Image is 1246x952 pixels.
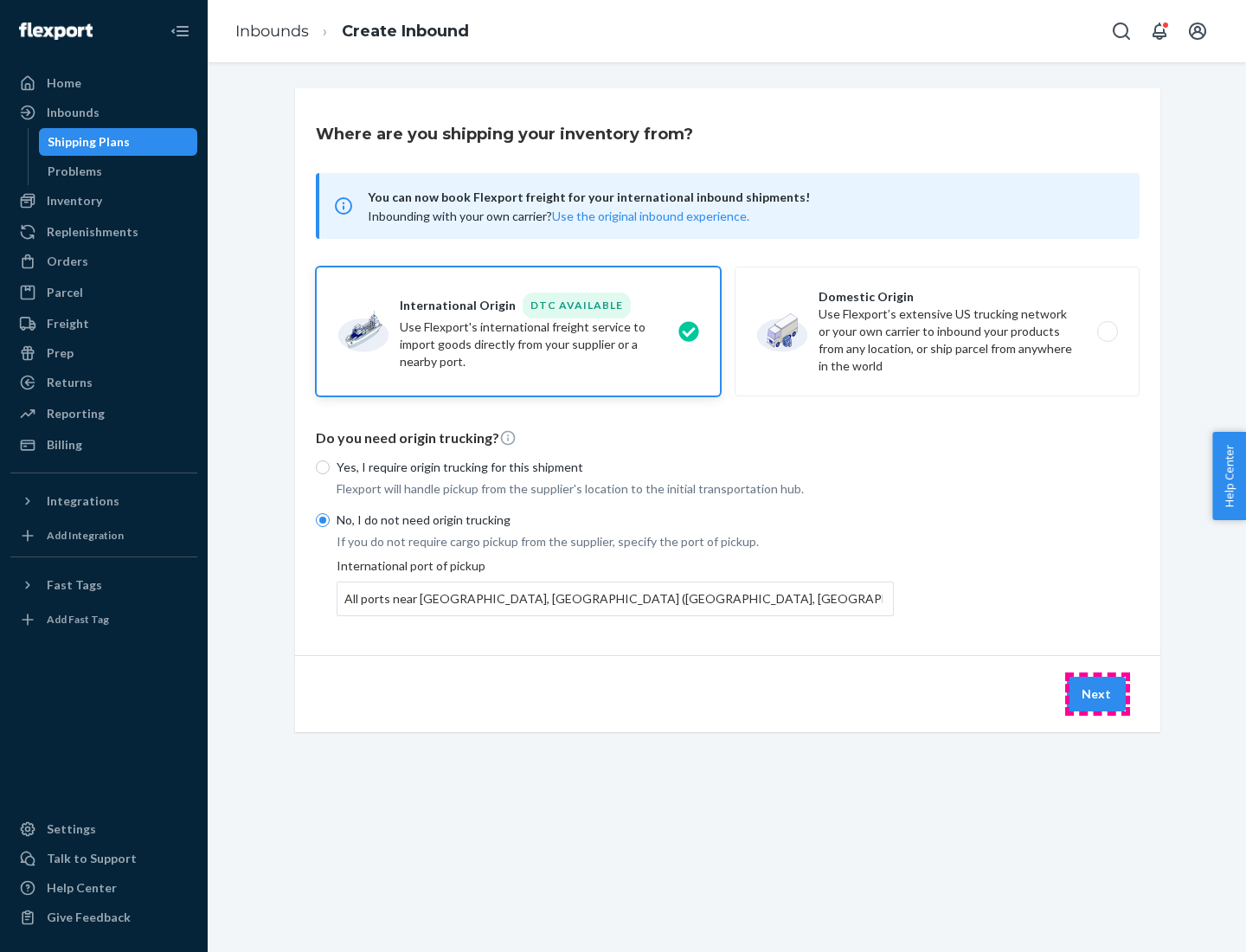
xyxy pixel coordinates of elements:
[47,820,96,838] div: Settings
[163,14,197,48] button: Close Navigation
[10,606,197,634] a: Add Fast Tag
[10,487,197,515] button: Integrations
[337,480,894,498] p: Flexport will handle pickup from the supplier's location to the initial transportation hub.
[10,522,197,550] a: Add Integration
[47,315,89,332] div: Freight
[316,428,1140,448] p: Do you need origin trucking?
[47,405,105,422] div: Reporting
[39,128,198,156] a: Shipping Plans
[1212,432,1246,520] button: Help Center
[342,22,469,41] a: Create Inbound
[235,22,309,41] a: Inbounds
[316,460,330,474] input: Yes, I require origin trucking for this shipment
[316,123,693,145] h3: Where are you shipping your inventory from?
[47,576,102,594] div: Fast Tags
[10,369,197,396] a: Returns
[1142,14,1177,48] button: Open notifications
[316,513,330,527] input: No, I do not need origin trucking
[1067,677,1126,711] button: Next
[47,253,88,270] div: Orders
[1180,14,1215,48] button: Open account menu
[10,339,197,367] a: Prep
[10,400,197,428] a: Reporting
[10,99,197,126] a: Inbounds
[47,850,137,867] div: Talk to Support
[47,909,131,926] div: Give Feedback
[10,431,197,459] a: Billing
[47,74,81,92] div: Home
[10,218,197,246] a: Replenishments
[47,192,102,209] div: Inventory
[48,133,130,151] div: Shipping Plans
[10,845,197,872] a: Talk to Support
[39,158,198,185] a: Problems
[47,104,100,121] div: Inbounds
[10,279,197,306] a: Parcel
[47,344,74,362] div: Prep
[47,612,109,627] div: Add Fast Tag
[10,310,197,338] a: Freight
[48,163,102,180] div: Problems
[47,284,83,301] div: Parcel
[47,436,82,453] div: Billing
[552,208,749,225] button: Use the original inbound experience.
[368,187,1119,208] span: You can now book Flexport freight for your international inbound shipments!
[10,904,197,931] button: Give Feedback
[337,533,894,550] p: If you do not require cargo pickup from the supplier, specify the port of pickup.
[10,874,197,902] a: Help Center
[47,374,93,391] div: Returns
[222,6,483,57] ol: breadcrumbs
[368,209,749,223] span: Inbounding with your own carrier?
[10,248,197,275] a: Orders
[19,23,93,40] img: Flexport logo
[337,511,894,529] p: No, I do not need origin trucking
[47,879,117,897] div: Help Center
[47,492,119,510] div: Integrations
[47,528,124,543] div: Add Integration
[10,815,197,843] a: Settings
[10,69,197,97] a: Home
[10,571,197,599] button: Fast Tags
[47,223,138,241] div: Replenishments
[337,459,894,476] p: Yes, I require origin trucking for this shipment
[10,187,197,215] a: Inventory
[1104,14,1139,48] button: Open Search Box
[337,557,894,616] div: International port of pickup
